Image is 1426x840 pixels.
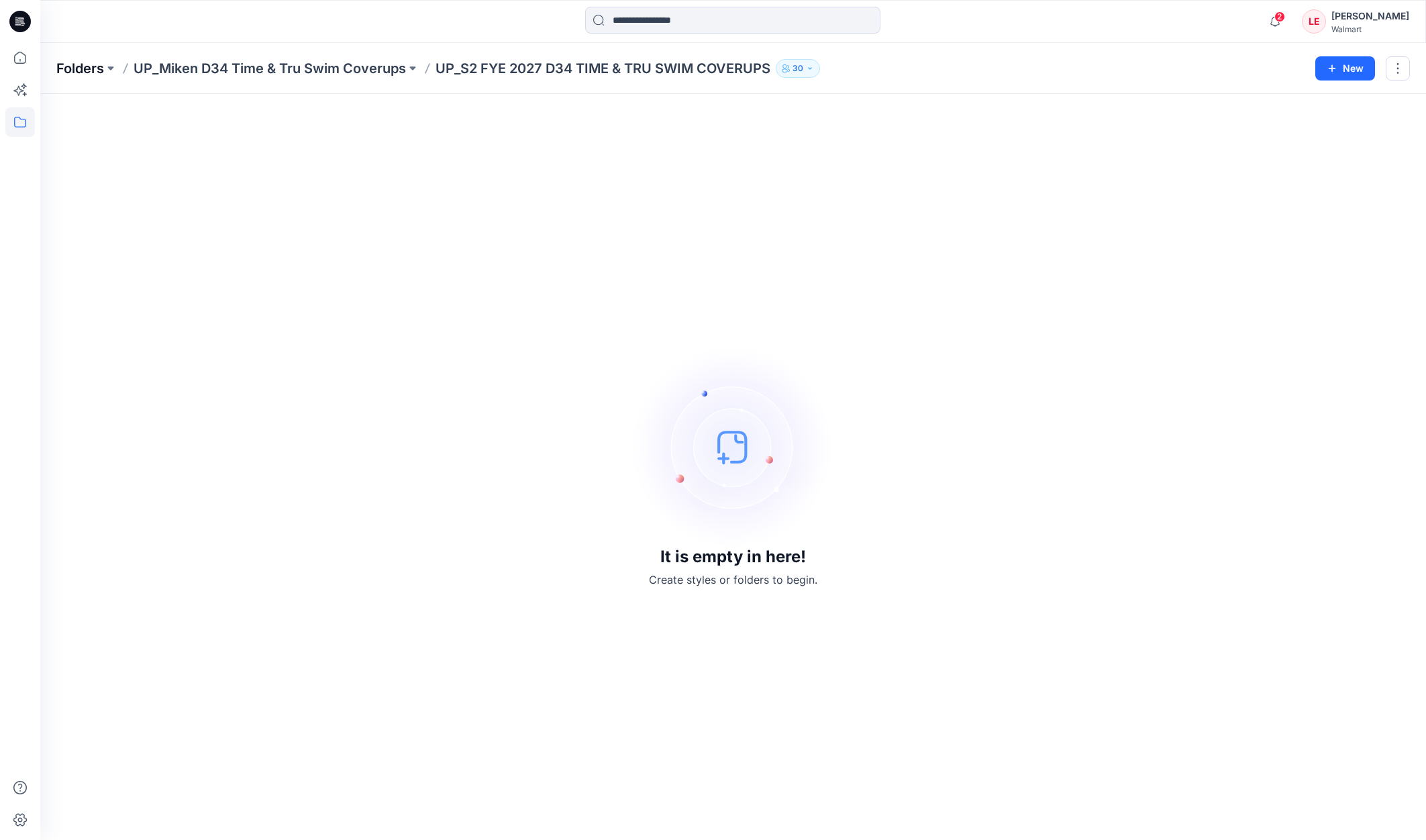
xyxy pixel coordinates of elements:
p: Create styles or folders to begin. [649,572,817,588]
p: UP_S2 FYE 2027 D34 TIME & TRU SWIM COVERUPS [436,59,770,78]
span: 2 [1274,11,1285,22]
img: empty-state-image.svg [633,346,834,547]
h3: It is empty in here! [660,547,806,566]
a: Folders [56,59,104,78]
div: LE [1302,9,1326,34]
p: 30 [793,61,803,76]
div: [PERSON_NAME] [1331,8,1409,24]
a: UP_Miken D34 Time & Tru Swim Coverups [134,59,406,78]
button: 30 [776,59,820,78]
button: New [1315,56,1375,81]
div: Walmart [1331,24,1409,34]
